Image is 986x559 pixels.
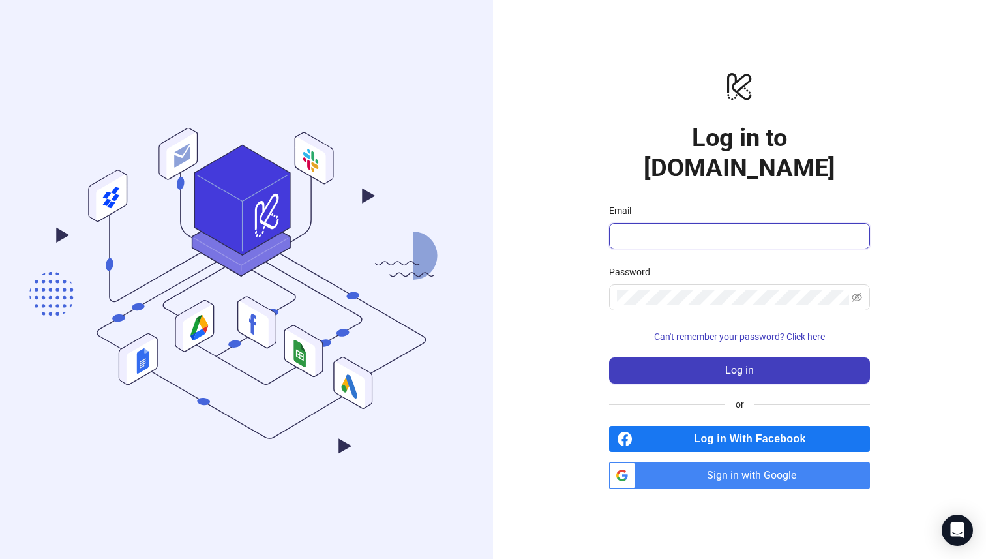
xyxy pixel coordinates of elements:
[609,265,659,279] label: Password
[609,123,870,183] h1: Log in to [DOMAIN_NAME]
[617,228,859,244] input: Email
[609,462,870,489] a: Sign in with Google
[609,204,640,218] label: Email
[609,326,870,347] button: Can't remember your password? Click here
[725,365,754,376] span: Log in
[609,357,870,384] button: Log in
[638,426,870,452] span: Log in With Facebook
[609,426,870,452] a: Log in With Facebook
[654,331,825,342] span: Can't remember your password? Click here
[852,292,862,303] span: eye-invisible
[617,290,849,305] input: Password
[725,397,754,412] span: or
[942,515,973,546] div: Open Intercom Messenger
[609,331,870,342] a: Can't remember your password? Click here
[640,462,870,489] span: Sign in with Google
